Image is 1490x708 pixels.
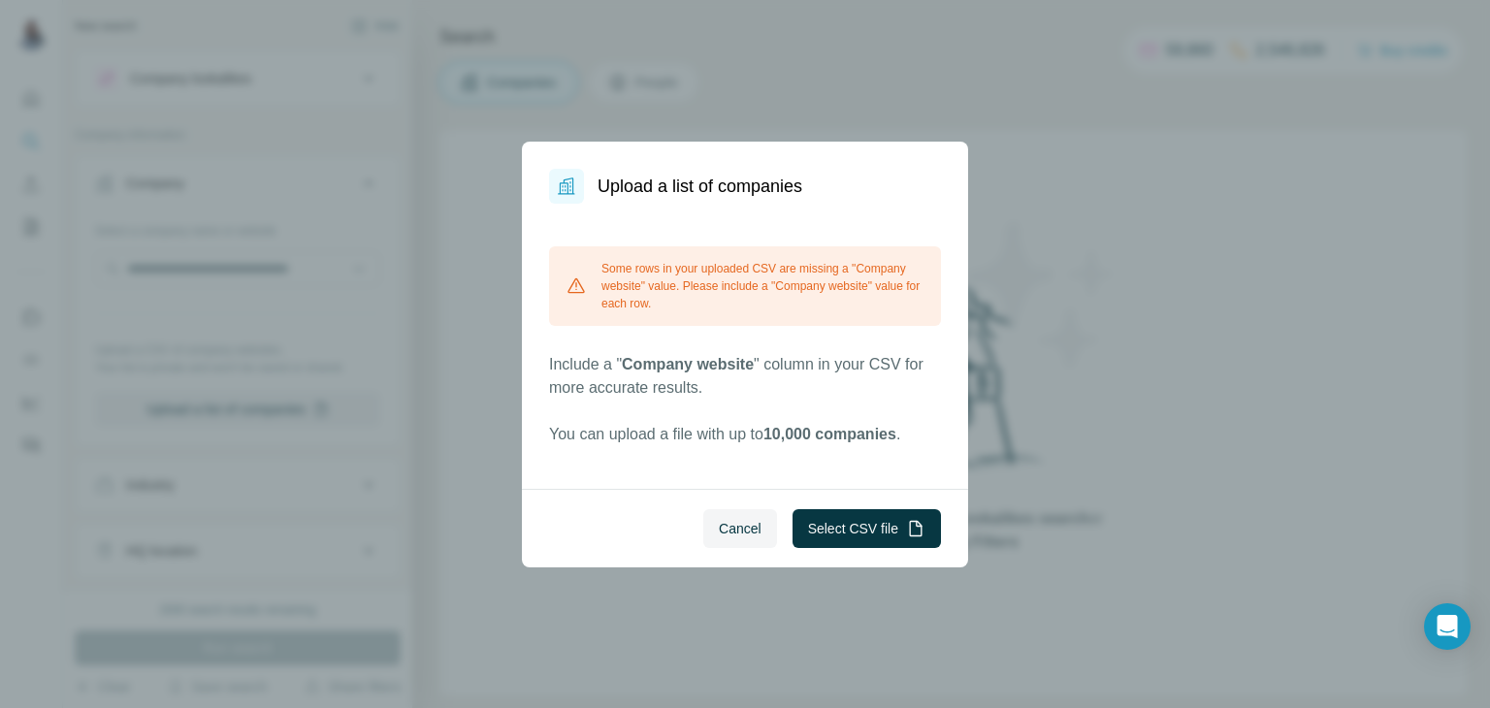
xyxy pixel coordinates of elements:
span: 10,000 companies [763,426,896,442]
div: Some rows in your uploaded CSV are missing a "Company website" value. Please include a "Company w... [549,246,941,326]
h1: Upload a list of companies [598,173,802,200]
span: Cancel [719,519,761,538]
span: Company website [622,356,754,372]
div: Open Intercom Messenger [1424,603,1471,650]
p: You can upload a file with up to . [549,423,941,446]
p: Include a " " column in your CSV for more accurate results. [549,353,941,400]
button: Cancel [703,509,777,548]
button: Select CSV file [793,509,941,548]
